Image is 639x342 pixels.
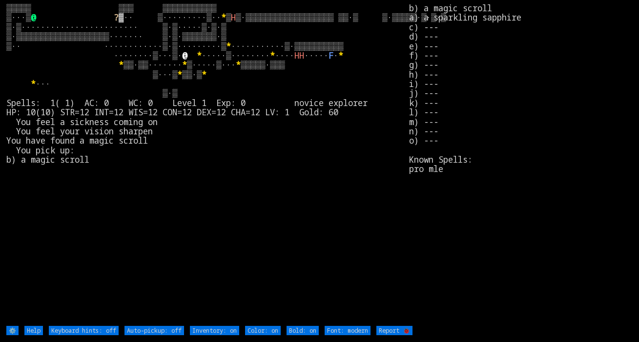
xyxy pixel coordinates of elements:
[325,326,371,335] input: Font: modern
[299,50,304,61] font: H
[245,326,281,335] input: Color: on
[31,12,36,23] font: @
[409,3,633,325] stats: b) a magic scroll a) a sparkling sapphire c) --- d) --- e) --- f) --- g) --- h) --- i) --- j) ---...
[294,50,299,61] font: H
[329,50,333,61] font: F
[6,3,409,325] larn: ▒▒▒▒▒ ▒▒▒ ▒▒▒▒▒▒▒▒▒▒▒ ▒···▒ ▓·· ▒·········▒·· ▒ ▒·▒▒▒▒▒▒▒▒▒▒▒▒▒▒▒▒▒▒ ▒▒·▒ ▒·▒▒▒▒▒·▒·▒·▒ ▒·▒······...
[287,326,319,335] input: Bold: on
[376,326,412,335] input: Report 🐞
[49,326,119,335] input: Keyboard hints: off
[231,12,236,23] font: H
[114,12,119,23] font: ?
[124,326,184,335] input: Auto-pickup: off
[182,50,187,61] font: @
[190,326,239,335] input: Inventory: on
[24,326,43,335] input: Help
[6,326,19,335] input: ⚙️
